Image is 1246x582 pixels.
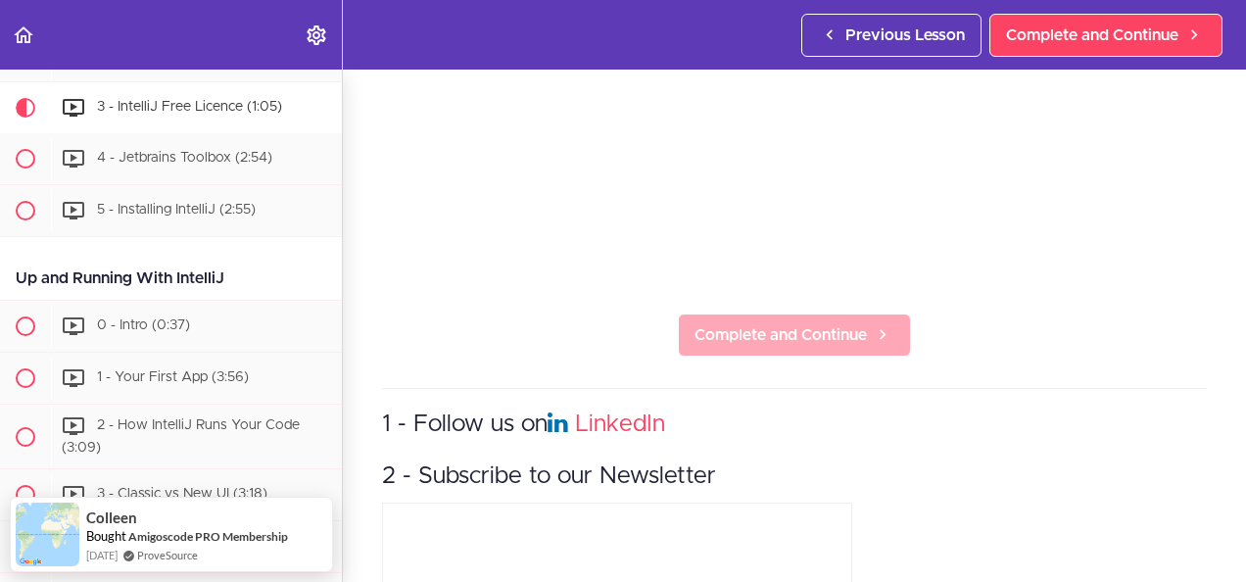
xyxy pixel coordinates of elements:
[695,323,867,347] span: Complete and Continue
[382,461,1207,493] h3: 2 - Subscribe to our Newsletter
[97,203,256,217] span: 5 - Installing IntelliJ (2:55)
[12,24,35,47] svg: Back to course curriculum
[97,370,249,384] span: 1 - Your First App (3:56)
[137,547,198,563] a: ProveSource
[86,528,126,544] span: Bought
[86,547,118,563] span: [DATE]
[575,412,665,436] a: LinkedIn
[62,418,300,455] span: 2 - How IntelliJ Runs Your Code (3:09)
[801,14,982,57] a: Previous Lesson
[128,529,288,544] a: Amigoscode PRO Membership
[305,24,328,47] svg: Settings Menu
[678,314,911,357] a: Complete and Continue
[97,100,282,114] span: 3 - IntelliJ Free Licence (1:05)
[989,14,1222,57] a: Complete and Continue
[97,488,267,502] span: 3 - Classic vs New UI (3:18)
[845,24,965,47] span: Previous Lesson
[86,509,137,526] span: Colleen
[1006,24,1178,47] span: Complete and Continue
[382,409,1207,441] h3: 1 - Follow us on
[97,151,272,165] span: 4 - Jetbrains Toolbox (2:54)
[97,318,190,332] span: 0 - Intro (0:37)
[16,503,79,566] img: provesource social proof notification image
